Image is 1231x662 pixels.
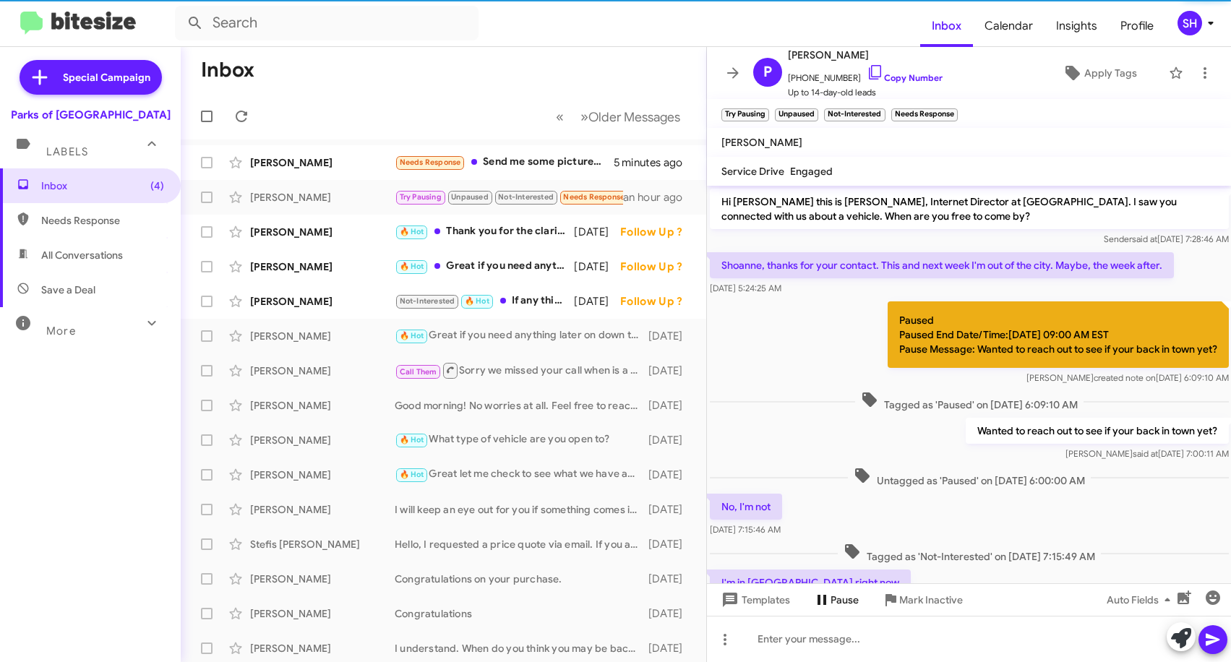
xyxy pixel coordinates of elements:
[973,5,1045,47] a: Calendar
[1165,11,1215,35] button: SH
[645,502,694,517] div: [DATE]
[788,46,943,64] span: [PERSON_NAME]
[710,252,1174,278] p: Shoanne, thanks for your contact. This and next week I'm out of the city. Maybe, the week after.
[498,192,554,202] span: Not-Interested
[763,61,772,84] span: P
[400,470,424,479] span: 🔥 Hot
[548,102,689,132] nav: Page navigation example
[1095,587,1188,613] button: Auto Fields
[721,108,769,121] small: Try Pausing
[1045,5,1109,47] a: Insights
[867,72,943,83] a: Copy Number
[250,502,395,517] div: [PERSON_NAME]
[802,587,870,613] button: Pause
[574,259,620,274] div: [DATE]
[721,136,802,149] span: [PERSON_NAME]
[46,145,88,158] span: Labels
[400,158,461,167] span: Needs Response
[41,248,123,262] span: All Conversations
[1109,5,1165,47] a: Profile
[250,641,395,655] div: [PERSON_NAME]
[563,192,625,202] span: Needs Response
[847,467,1090,488] span: Untagged as 'Paused' on [DATE] 6:00:00 AM
[395,466,645,483] div: Great let me check to see what we have and I will reach back out with more information shortly.
[620,294,694,309] div: Follow Up ?
[891,108,958,121] small: Needs Response
[400,227,424,236] span: 🔥 Hot
[790,165,833,178] span: Engaged
[250,398,395,413] div: [PERSON_NAME]
[201,59,254,82] h1: Inbox
[1037,60,1162,86] button: Apply Tags
[395,537,645,551] div: Hello, I requested a price quote via email. If you are unable to provide that, please stop trying...
[400,435,424,444] span: 🔥 Hot
[854,391,1083,412] span: Tagged as 'Paused' on [DATE] 6:09:10 AM
[395,431,645,448] div: What type of vehicle are you open to?
[588,109,680,125] span: Older Messages
[250,155,395,170] div: [PERSON_NAME]
[788,85,943,100] span: Up to 14-day-old leads
[46,324,76,338] span: More
[710,283,781,293] span: [DATE] 5:24:25 AM
[623,190,694,205] div: an hour ago
[831,587,859,613] span: Pause
[1107,587,1176,613] span: Auto Fields
[710,494,782,520] p: No, I'm not
[887,301,1228,368] p: Paused Paused End Date/Time:[DATE] 09:00 AM EST Pause Message: Wanted to reach out to see if your...
[250,606,395,621] div: [PERSON_NAME]
[400,296,455,306] span: Not-Interested
[710,569,911,596] p: I'm in [GEOGRAPHIC_DATA] right now
[645,606,694,621] div: [DATE]
[1084,60,1137,86] span: Apply Tags
[645,329,694,343] div: [DATE]
[250,364,395,378] div: [PERSON_NAME]
[150,179,164,193] span: (4)
[250,294,395,309] div: [PERSON_NAME]
[870,587,974,613] button: Mark Inactive
[395,502,645,517] div: I will keep an eye out for you if something comes in I will let you know.
[41,179,164,193] span: Inbox
[620,225,694,239] div: Follow Up ?
[395,398,645,413] div: Good morning! No worries at all. Feel free to reach out whenever you're ready. We’re here to help...
[645,398,694,413] div: [DATE]
[1026,372,1228,383] span: [PERSON_NAME] [DATE] 6:09:10 AM
[572,102,689,132] button: Next
[250,190,395,205] div: [PERSON_NAME]
[788,64,943,85] span: [PHONE_NUMBER]
[645,433,694,447] div: [DATE]
[395,189,623,205] div: I'm in [GEOGRAPHIC_DATA] right now
[721,165,784,178] span: Service Drive
[41,283,95,297] span: Save a Deal
[395,641,645,655] div: I understand. When do you think you may be back in the market?
[1093,372,1155,383] span: created note on
[400,331,424,340] span: 🔥 Hot
[395,154,614,171] div: Send me some pictures 📸 please
[645,641,694,655] div: [DATE]
[63,70,150,85] span: Special Campaign
[1131,233,1157,244] span: said at
[41,213,164,228] span: Needs Response
[965,418,1228,444] p: Wanted to reach out to see if your back in town yet?
[1178,11,1202,35] div: SH
[645,572,694,586] div: [DATE]
[1065,448,1228,459] span: [PERSON_NAME] [DATE] 7:00:11 AM
[250,225,395,239] div: [PERSON_NAME]
[395,606,645,621] div: Congratulations
[920,5,973,47] a: Inbox
[250,433,395,447] div: [PERSON_NAME]
[451,192,489,202] span: Unpaused
[20,60,162,95] a: Special Campaign
[395,572,645,586] div: Congratulations on your purchase.
[547,102,572,132] button: Previous
[620,259,694,274] div: Follow Up ?
[400,262,424,271] span: 🔥 Hot
[580,108,588,126] span: »
[574,225,620,239] div: [DATE]
[556,108,564,126] span: «
[719,587,790,613] span: Templates
[395,361,645,379] div: Sorry we missed your call when is a good time to reach back out?
[574,294,620,309] div: [DATE]
[465,296,489,306] span: 🔥 Hot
